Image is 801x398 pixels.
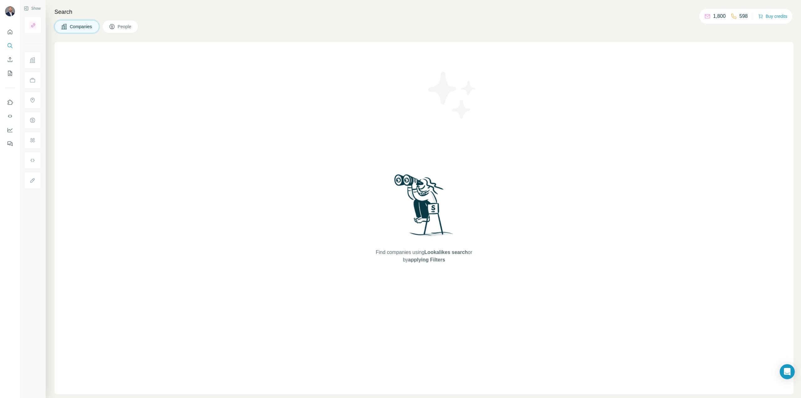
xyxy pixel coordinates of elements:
[5,40,15,51] button: Search
[5,111,15,122] button: Use Surfe API
[5,54,15,65] button: Enrich CSV
[424,250,468,255] span: Lookalikes search
[5,26,15,38] button: Quick start
[424,67,480,123] img: Surfe Illustration - Stars
[391,173,457,242] img: Surfe Illustration - Woman searching with binoculars
[5,138,15,149] button: Feedback
[713,13,726,20] p: 1,800
[5,97,15,108] button: Use Surfe on LinkedIn
[5,6,15,16] img: Avatar
[70,23,93,30] span: Companies
[118,23,132,30] span: People
[780,364,795,379] div: Open Intercom Messenger
[5,124,15,136] button: Dashboard
[5,68,15,79] button: My lists
[374,249,474,264] span: Find companies using or by
[54,8,793,16] h4: Search
[19,4,45,13] button: Show
[758,12,787,21] button: Buy credits
[408,257,445,262] span: applying Filters
[739,13,748,20] p: 598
